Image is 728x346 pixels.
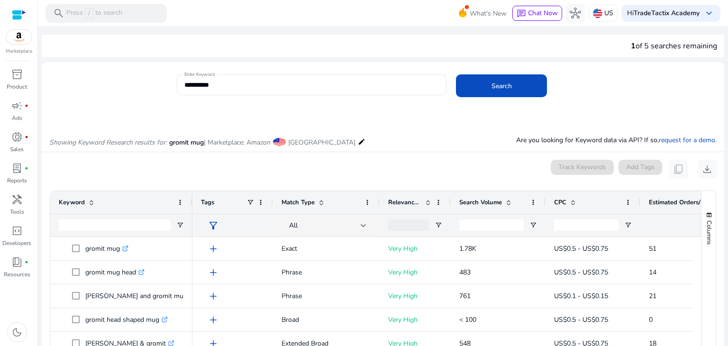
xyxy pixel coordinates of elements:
p: Product [7,82,27,91]
img: amazon.svg [6,30,32,44]
button: chatChat Now [512,6,562,21]
p: Hi [627,10,700,17]
span: hub [570,8,581,19]
span: fiber_manual_record [25,135,28,139]
span: Columns [705,220,713,245]
p: Developers [2,239,31,247]
span: fiber_manual_record [25,260,28,264]
a: request for a demo [659,136,715,145]
mat-label: Enter Keyword [184,71,215,78]
button: Open Filter Menu [624,221,632,229]
span: fiber_manual_record [25,104,28,108]
span: keyboard_arrow_down [703,8,715,19]
span: code_blocks [11,225,23,237]
p: Phrase [282,286,371,306]
span: / [85,8,93,18]
button: download [698,160,717,179]
span: donut_small [11,131,23,143]
span: All [289,221,298,230]
span: 14 [649,268,656,277]
span: dark_mode [11,327,23,338]
span: add [208,243,219,255]
span: Chat Now [528,9,558,18]
b: TradeTactix Academy [634,9,700,18]
p: Phrase [282,263,371,282]
span: handyman [11,194,23,205]
p: Very High [388,310,442,329]
p: Reports [7,176,27,185]
p: Ads [12,114,22,122]
span: [GEOGRAPHIC_DATA] [288,138,355,147]
span: < 100 [459,315,476,324]
span: 51 [649,244,656,253]
span: 761 [459,291,471,300]
span: US$0.5 - US$0.75 [554,244,608,253]
input: Search Volume Filter Input [459,219,524,231]
p: Marketplace [6,48,32,55]
span: 483 [459,268,471,277]
p: gromit mug [85,239,128,258]
span: add [208,267,219,278]
button: Open Filter Menu [176,221,184,229]
i: Showing Keyword Research results for: [49,138,167,147]
span: | Marketplace: Amazon [204,138,271,147]
span: add [208,314,219,326]
span: fiber_manual_record [25,166,28,170]
span: chat [517,9,526,18]
span: lab_profile [11,163,23,174]
input: Keyword Filter Input [59,219,171,231]
span: CPC [554,198,566,207]
span: Search Volume [459,198,502,207]
p: [PERSON_NAME] and gromit mug [85,286,196,306]
div: of 5 searches remaining [631,40,717,52]
span: search [53,8,64,19]
span: 1.78K [459,244,476,253]
span: filter_alt [208,220,219,231]
p: Exact [282,239,371,258]
p: Very High [388,286,442,306]
span: Estimated Orders/Month [649,198,706,207]
p: Are you looking for Keyword data via API? If so, . [516,135,717,145]
span: 1 [631,41,636,51]
p: Very High [388,263,442,282]
p: Broad [282,310,371,329]
span: Keyword [59,198,85,207]
p: Resources [4,270,30,279]
span: book_4 [11,256,23,268]
p: Very High [388,239,442,258]
p: US [604,5,613,21]
p: gromit head shaped mug [85,310,168,329]
p: Tools [10,208,24,216]
span: Search [491,81,512,91]
span: US$0.5 - US$0.75 [554,315,608,324]
p: Sales [10,145,24,154]
button: hub [566,4,585,23]
span: 21 [649,291,656,300]
mat-icon: edit [358,136,365,147]
span: Relevance Score [388,198,421,207]
span: download [701,164,713,175]
span: US$0.5 - US$0.75 [554,268,608,277]
span: 0 [649,315,653,324]
button: Search [456,74,547,97]
span: inventory_2 [11,69,23,80]
span: add [208,291,219,302]
p: gromit mug head [85,263,145,282]
span: Match Type [282,198,315,207]
span: gromit mug [169,138,204,147]
span: Tags [201,198,214,207]
button: Open Filter Menu [435,221,442,229]
span: US$0.1 - US$0.15 [554,291,608,300]
span: What's New [470,5,507,22]
span: campaign [11,100,23,111]
img: us.svg [593,9,602,18]
p: Press to search [66,8,122,18]
input: CPC Filter Input [554,219,619,231]
button: Open Filter Menu [529,221,537,229]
